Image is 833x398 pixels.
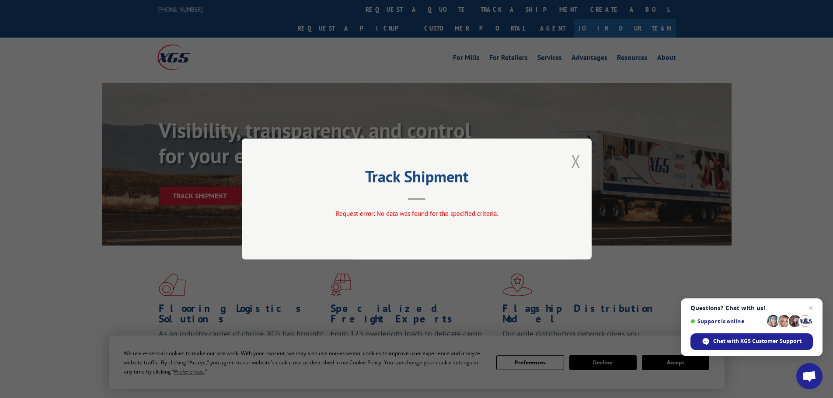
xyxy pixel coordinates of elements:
h2: Track Shipment [286,170,548,187]
span: Request error: No data was found for the specified criteria. [335,209,498,218]
a: Open chat [796,363,823,389]
span: Chat with XGS Customer Support [713,337,802,345]
span: Questions? Chat with us! [690,305,813,311]
button: Close modal [571,149,581,173]
span: Support is online [690,318,764,325]
span: Chat with XGS Customer Support [690,333,813,350]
